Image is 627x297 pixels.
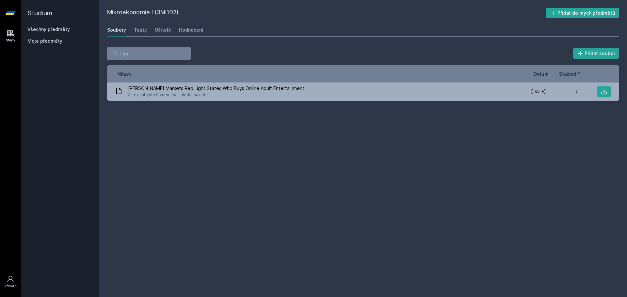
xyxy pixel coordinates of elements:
h2: Mikroekonomie I (3MI102) [107,8,546,18]
div: Hodnocení [179,27,203,33]
a: Všechny předměty [27,26,70,32]
button: Stažení [559,70,581,77]
a: Study [1,26,20,46]
span: Moje předměty [27,38,62,44]
button: Název [118,70,132,77]
div: Učitelé [155,27,171,33]
button: Přidat soubor [573,48,619,59]
span: [PERSON_NAME] Markets Red Light States Who Buys Online Adult Entertainment [128,85,304,92]
div: Testy [134,27,147,33]
div: Soubory [107,27,126,33]
div: Study [6,38,15,43]
div: 0 [546,88,579,95]
button: Přidat do mých předmětů [546,8,619,18]
a: Uživatel [1,272,20,292]
div: Uživatel [4,284,17,289]
a: Soubory [107,23,126,37]
span: Aj text, abyste ho nemuseli hledat na netu [128,92,304,98]
a: Testy [134,23,147,37]
span: Stažení [559,70,576,77]
a: Učitelé [155,23,171,37]
span: [DATE] [531,88,546,95]
input: Hledej soubor [107,47,191,60]
button: Datum [534,70,549,77]
a: Hodnocení [179,23,203,37]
